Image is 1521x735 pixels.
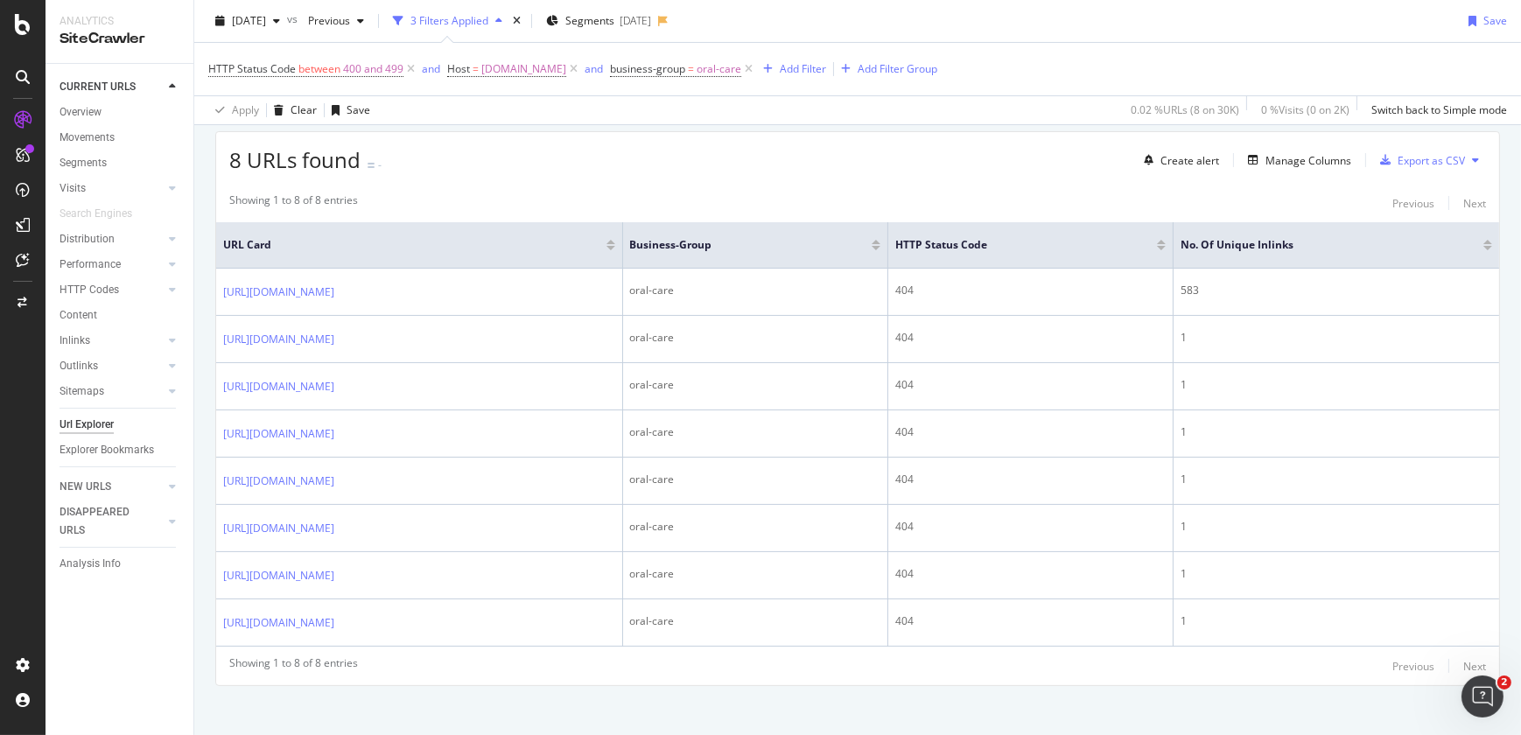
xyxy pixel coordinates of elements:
div: Showing 1 to 8 of 8 entries [229,655,358,676]
span: = [473,61,479,76]
span: 2025 Sep. 19th [232,13,266,28]
span: HTTP Status Code [895,237,1131,253]
img: Equal [368,163,375,168]
div: NEW URLS [60,478,111,496]
div: oral-care [630,566,881,582]
div: 404 [895,424,1166,440]
span: business-group [630,237,846,253]
div: 1 [1181,377,1492,393]
button: Export as CSV [1373,146,1465,174]
div: DISAPPEARED URLS [60,503,148,540]
div: times [509,12,524,30]
div: Analysis Info [60,555,121,573]
button: Save [325,96,370,124]
div: 404 [895,519,1166,535]
div: 404 [895,613,1166,629]
button: Add Filter Group [834,59,937,80]
div: 1 [1181,424,1492,440]
div: [DATE] [620,13,651,28]
a: Inlinks [60,332,164,350]
div: 404 [895,472,1166,487]
div: Visits [60,179,86,198]
div: 0.02 % URLs ( 8 on 30K ) [1131,102,1239,117]
div: Export as CSV [1398,153,1465,168]
div: Switch back to Simple mode [1371,102,1507,117]
button: Previous [1392,655,1434,676]
div: 1 [1181,472,1492,487]
span: vs [287,11,301,26]
a: [URL][DOMAIN_NAME] [223,472,334,490]
div: 404 [895,283,1166,298]
div: Add Filter Group [858,61,937,76]
div: Search Engines [60,205,132,223]
a: Search Engines [60,205,150,223]
div: and [585,61,603,76]
div: 1 [1181,519,1492,535]
span: Segments [565,13,614,28]
span: 2 [1497,675,1511,689]
span: between [298,61,340,76]
a: Segments [60,154,181,172]
div: Add Filter [780,61,826,76]
div: Create alert [1160,153,1219,168]
div: SiteCrawler [60,29,179,49]
div: Performance [60,255,121,274]
iframe: Intercom live chat [1461,675,1503,717]
button: Clear [267,96,317,124]
div: 404 [895,377,1166,393]
div: Movements [60,129,115,147]
div: and [422,61,440,76]
div: Next [1463,659,1486,674]
div: oral-care [630,519,881,535]
button: Manage Columns [1241,150,1351,171]
span: Host [447,61,470,76]
div: 404 [895,330,1166,346]
div: Url Explorer [60,416,114,434]
button: Save [1461,7,1507,35]
div: Showing 1 to 8 of 8 entries [229,192,358,213]
button: Create alert [1137,146,1219,174]
a: Content [60,306,181,325]
div: Segments [60,154,107,172]
span: HTTP Status Code [208,61,296,76]
div: Previous [1392,659,1434,674]
div: HTTP Codes [60,281,119,299]
div: Clear [291,102,317,117]
div: oral-care [630,377,881,393]
button: Apply [208,96,259,124]
span: oral-care [697,57,741,81]
span: 400 and 499 [343,57,403,81]
div: Next [1463,196,1486,211]
button: 3 Filters Applied [386,7,509,35]
button: Add Filter [756,59,826,80]
div: 404 [895,566,1166,582]
span: URL Card [223,237,602,253]
a: Url Explorer [60,416,181,434]
div: Explorer Bookmarks [60,441,154,459]
div: 1 [1181,613,1492,629]
button: Segments[DATE] [539,7,658,35]
div: oral-care [630,613,881,629]
div: Analytics [60,14,179,29]
div: Save [1483,13,1507,28]
button: [DATE] [208,7,287,35]
a: Sitemaps [60,382,164,401]
a: [URL][DOMAIN_NAME] [223,520,334,537]
div: Distribution [60,230,115,248]
a: Outlinks [60,357,164,375]
span: business-group [610,61,685,76]
a: [URL][DOMAIN_NAME] [223,425,334,443]
span: = [688,61,694,76]
a: [URL][DOMAIN_NAME] [223,283,334,301]
div: 1 [1181,330,1492,346]
button: Next [1463,655,1486,676]
a: HTTP Codes [60,281,164,299]
a: Analysis Info [60,555,181,573]
div: Content [60,306,97,325]
span: No. of Unique Inlinks [1181,237,1457,253]
a: [URL][DOMAIN_NAME] [223,378,334,395]
div: Inlinks [60,332,90,350]
span: Previous [301,13,350,28]
div: oral-care [630,472,881,487]
button: Next [1463,192,1486,213]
